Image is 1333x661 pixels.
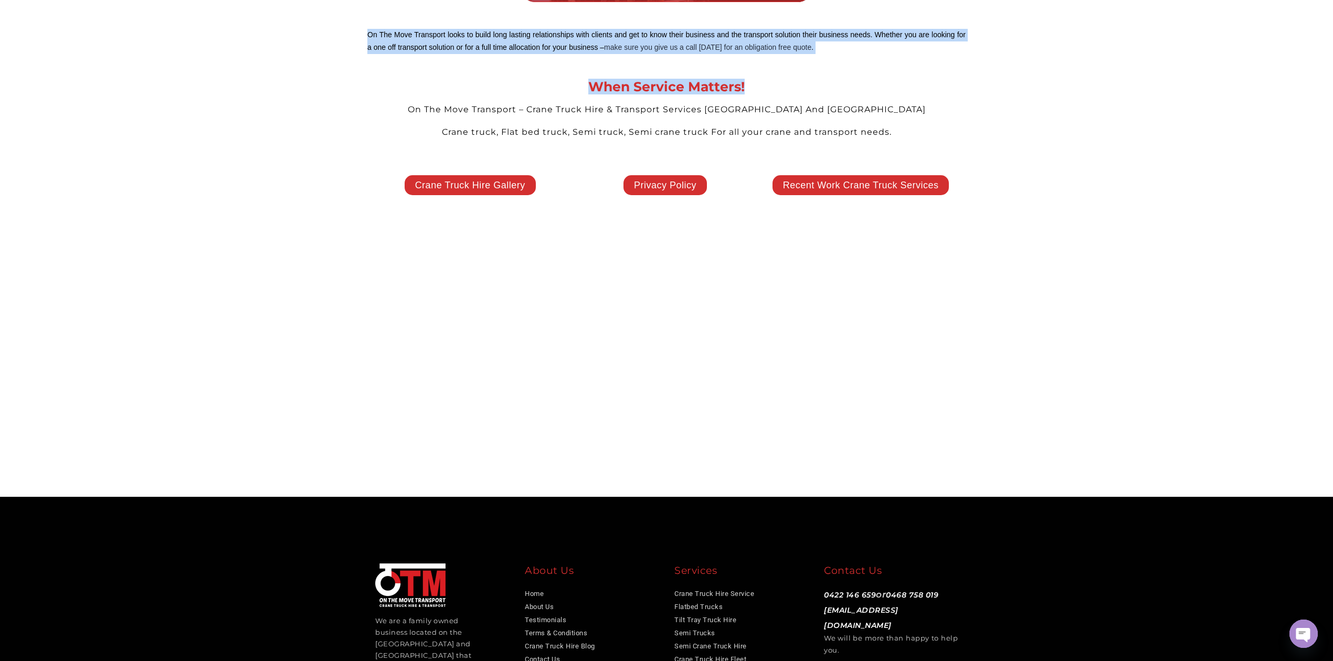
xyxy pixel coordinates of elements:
[604,43,811,51] a: make sure you give us a call [DATE] for an obligation free quote
[824,587,958,656] p: We will be more than happy to help you.
[367,104,966,116] div: On The Move Transport – Crane Truck Hire & Transport Services [GEOGRAPHIC_DATA] And [GEOGRAPHIC_D...
[367,80,966,93] div: When Service Matters!
[525,590,544,598] a: Home
[674,642,747,650] a: Semi Crane Truck Hire
[623,175,707,195] a: Privacy Policy
[525,642,595,650] a: Crane Truck Hire Blog
[367,29,966,54] p: On The Move Transport looks to build long lasting relationships with clients and get to know thei...
[525,603,554,611] a: About Us
[375,563,446,607] img: footer Logo
[525,629,587,637] a: Terms & Conditions
[674,603,723,611] a: Flatbed Trucks
[367,126,966,138] div: Crane truck, Flat bed truck, Semi truck, Semi crane truck For all your crane and transport needs.
[634,180,696,190] span: Privacy Policy
[773,175,949,195] a: Recent Work Crane Truck Services
[525,563,659,582] div: About Us
[824,590,876,600] a: 0422 146 659
[674,629,715,637] a: Semi Trucks
[405,175,536,195] a: Crane Truck Hire Gallery
[783,180,939,190] span: Recent Work Crane Truck Services
[824,605,898,630] a: [EMAIL_ADDRESS][DOMAIN_NAME]
[525,616,566,624] a: Testimonials
[674,590,754,598] a: Crane Truck Hire Service
[824,589,938,630] span: or
[674,563,808,582] div: Services
[886,590,938,600] a: 0468 758 019
[824,563,958,582] div: Contact Us
[674,616,736,624] a: Tilt Tray Truck Hire
[415,180,525,190] span: Crane Truck Hire Gallery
